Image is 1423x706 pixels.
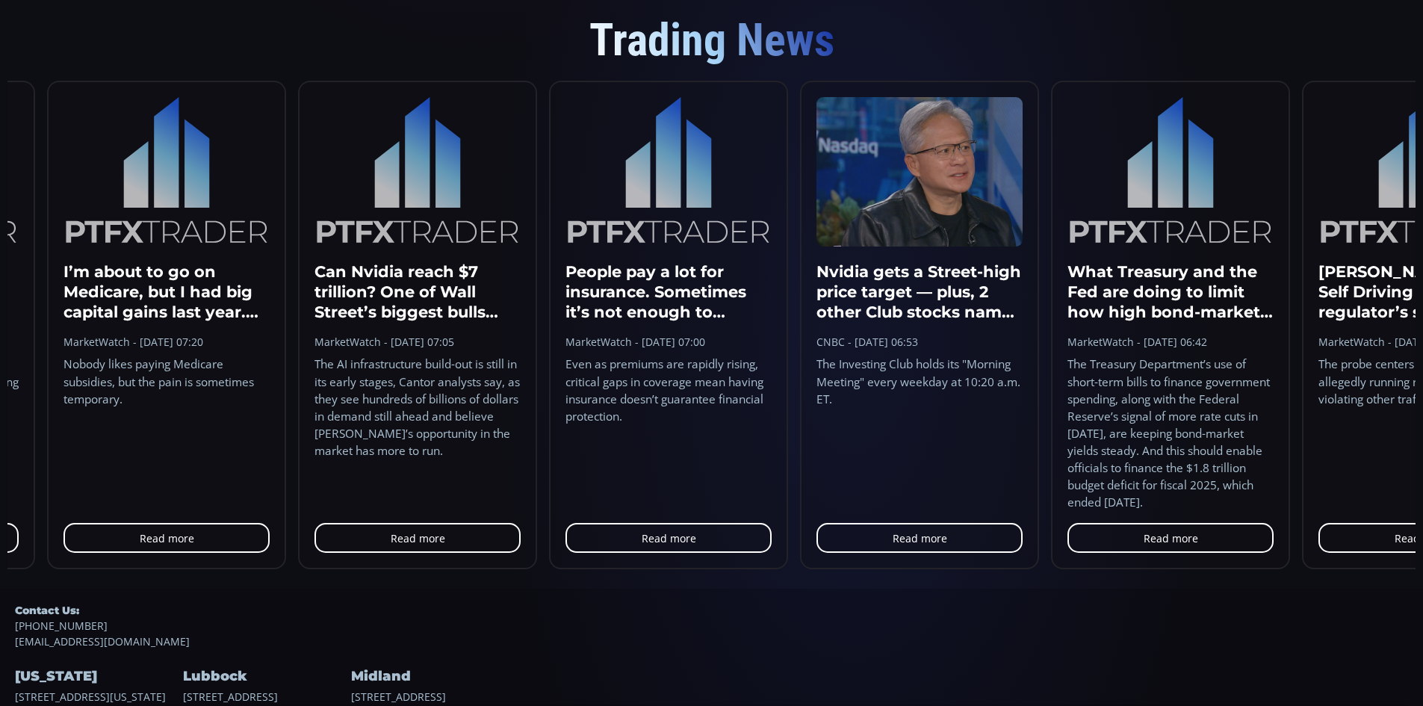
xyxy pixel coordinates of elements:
div: Go to [200,647,224,675]
div: 123762.94 [244,37,290,48]
div: auto [999,655,1020,667]
div: MarketWatch - [DATE] 07:05 [314,334,521,350]
div: 3m [97,655,111,667]
div: CNBC - [DATE] 06:53 [816,334,1023,350]
div: Market open [152,34,166,48]
div: Toggle Auto Scale [994,647,1025,675]
div: D [127,8,134,20]
span: 17:00:13 (UTC) [858,655,929,667]
div: 119965.29 [359,37,405,48]
div: 123306.01 [187,37,232,48]
div: 1d [169,655,181,667]
h4: Lubbock [183,664,347,689]
h3: What Treasury and the Fed are doing to limit how high bond-market yields can go [1067,261,1274,323]
img: logo.c86ae0b5.svg [565,97,772,247]
a: Read more [314,523,521,553]
div: H [237,37,244,48]
div: 5d [147,655,159,667]
div: −3340.71 (−2.71%) [409,37,492,48]
div: Indicators [279,8,324,20]
div: MarketWatch - [DATE] 07:20 [63,334,270,350]
img: logo.c86ae0b5.svg [314,97,521,247]
div: 1m [122,655,136,667]
div: BTC [49,34,72,48]
div: The Investing Club holds its "Morning Meeting" every weekday at 10:20 a.m. ET. [816,356,1023,407]
h5: Contact Us: [15,604,1408,617]
img: logo.c86ae0b5.svg [63,97,270,247]
div: Nobody likes paying Medicare subsidies, but the pain is sometimes temporary. [63,356,270,407]
div:  [13,199,25,214]
h4: Midland [351,664,515,689]
div: Even as premiums are rapidly rising, critical gaps in coverage mean having insurance doesn’t guar... [565,356,772,424]
div: O [178,37,186,48]
div: MarketWatch - [DATE] 07:00 [565,334,772,350]
div: 15.936K [87,54,123,65]
div: L [295,37,301,48]
a: Read more [63,523,270,553]
img: logo.c86ae0b5.svg [1067,97,1274,247]
div: 1D [72,34,96,48]
a: Read more [1067,523,1274,553]
div: [STREET_ADDRESS][US_STATE] [15,649,179,705]
div: Compare [201,8,244,20]
div: log [975,655,989,667]
div: The Treasury Department’s use of short-term bills to finance government spending, along with the ... [1067,356,1274,511]
span: Trading News [589,13,834,66]
div: 119651.47 [301,37,347,48]
h4: [US_STATE] [15,664,179,689]
div: Toggle Percentage [949,647,970,675]
img: 108209276-1759927200293-Jensen3.jpg [816,97,1023,247]
div: Volume [49,54,81,65]
h3: People pay a lot for insurance. Sometimes it’s not enough to protect them from disaster. [565,261,772,323]
button: 17:00:13 (UTC) [852,647,934,675]
a: Read more [565,523,772,553]
div: C [352,37,359,48]
div: [STREET_ADDRESS] [351,649,515,705]
div: Toggle Log Scale [970,647,994,675]
h3: Nvidia gets a Street-high price target — plus, 2 other Club stocks named buys ahead of earnings [816,261,1023,323]
div: [STREET_ADDRESS] [183,649,347,705]
div: The AI infrastructure build-out is still in its early stages, Cantor analysts say, as they see hu... [314,356,521,459]
div: Bitcoin [96,34,141,48]
a: Read more [816,523,1023,553]
div: MarketWatch - [DATE] 06:42 [1067,334,1274,350]
h3: I’m about to go on Medicare, but I had big capital gains last year. How long will I be stuck payi... [63,261,270,323]
div: 1y [75,655,87,667]
div: [EMAIL_ADDRESS][DOMAIN_NAME] [15,604,1408,648]
h3: Can Nvidia reach $7 trillion? One of Wall Street’s biggest bulls now thinks so. [314,261,521,323]
a: [PHONE_NUMBER] [15,618,1408,634]
div: Hide Drawings Toolbar [34,612,41,632]
div: 5y [54,655,65,667]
